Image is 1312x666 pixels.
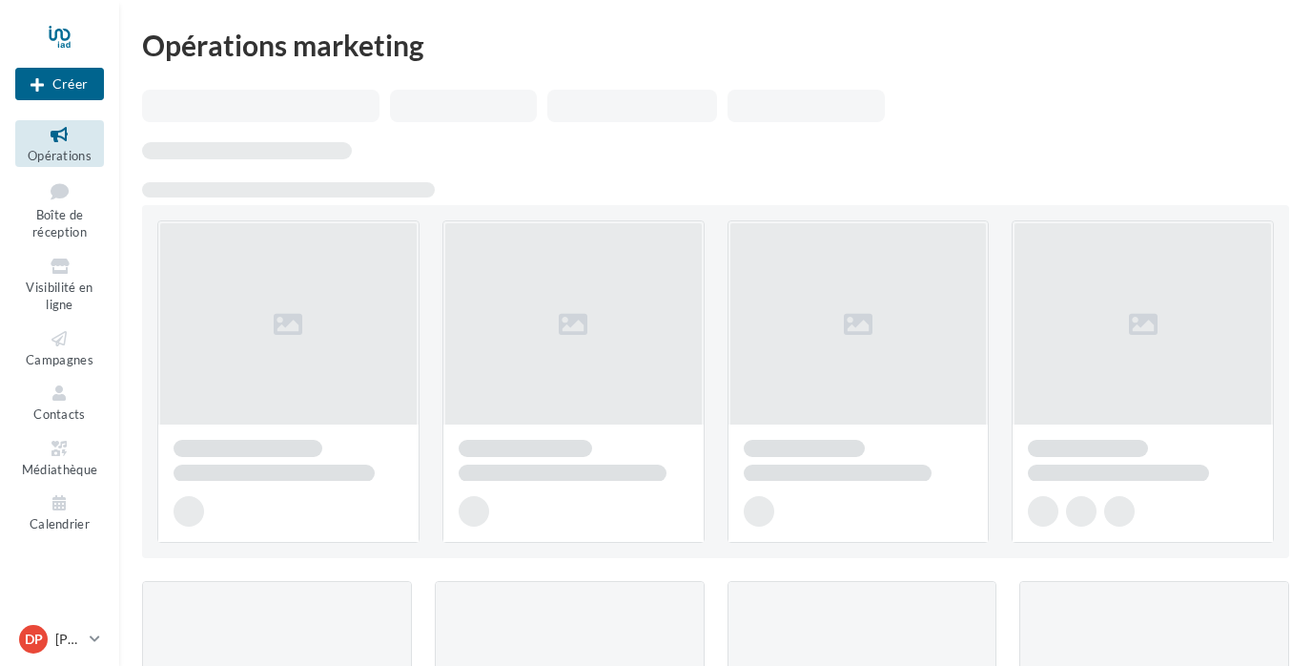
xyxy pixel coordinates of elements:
a: Médiathèque [15,434,104,481]
a: DP [PERSON_NAME] [15,621,104,657]
span: DP [25,630,43,649]
button: Créer [15,68,104,100]
a: Calendrier [15,489,104,535]
div: Opérations marketing [142,31,1289,59]
span: Visibilité en ligne [26,280,92,313]
a: Boîte de réception [15,175,104,244]
a: Campagnes [15,324,104,371]
a: Visibilité en ligne [15,252,104,317]
span: Contacts [33,406,86,422]
span: Médiathèque [22,462,98,477]
span: Calendrier [30,516,90,531]
a: Opérations [15,120,104,167]
span: Boîte de réception [32,207,87,240]
div: Nouvelle campagne [15,68,104,100]
span: Campagnes [26,352,93,367]
a: Contacts [15,379,104,426]
p: [PERSON_NAME] [55,630,82,649]
span: Opérations [28,148,92,163]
